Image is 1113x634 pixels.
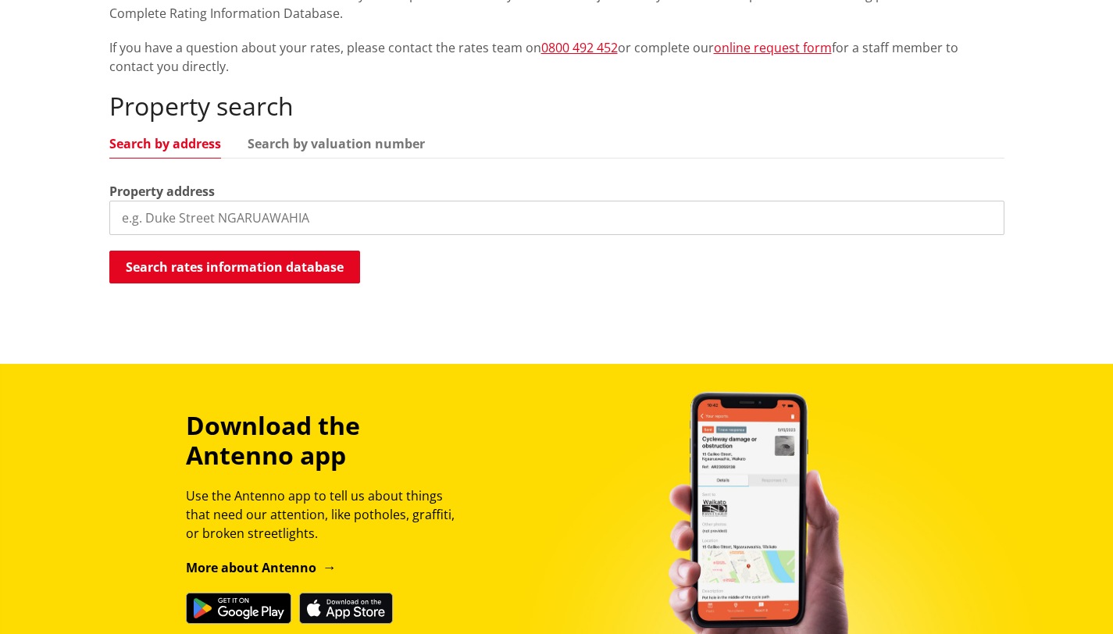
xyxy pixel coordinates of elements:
[109,251,360,283] button: Search rates information database
[186,593,291,624] img: Get it on Google Play
[109,201,1004,235] input: e.g. Duke Street NGARUAWAHIA
[1041,568,1097,625] iframe: Messenger Launcher
[186,411,469,471] h3: Download the Antenno app
[299,593,393,624] img: Download on the App Store
[541,39,618,56] a: 0800 492 452
[248,137,425,150] a: Search by valuation number
[186,486,469,543] p: Use the Antenno app to tell us about things that need our attention, like potholes, graffiti, or ...
[109,91,1004,121] h2: Property search
[186,559,337,576] a: More about Antenno
[714,39,832,56] a: online request form
[109,182,215,201] label: Property address
[109,38,1004,76] p: If you have a question about your rates, please contact the rates team on or complete our for a s...
[109,137,221,150] a: Search by address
